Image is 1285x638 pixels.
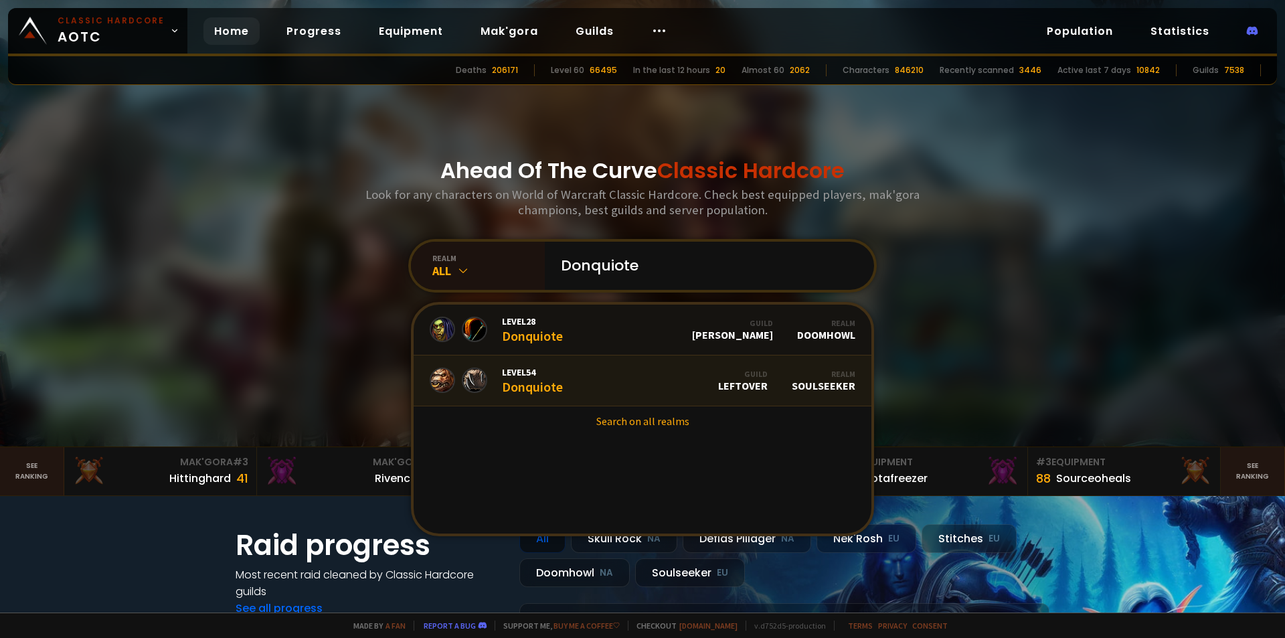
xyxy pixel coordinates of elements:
[1036,469,1051,487] div: 88
[843,455,1019,469] div: Equipment
[257,447,450,495] a: Mak'Gora#2Rivench100
[1057,64,1131,76] div: Active last 7 days
[1036,17,1124,45] a: Population
[432,263,545,278] div: All
[843,64,889,76] div: Characters
[888,532,899,546] small: EU
[746,621,826,631] span: v. d752d5 - production
[565,17,624,45] a: Guilds
[345,621,406,631] span: Made by
[797,318,855,328] div: Realm
[553,242,858,290] input: Search a character...
[590,64,617,76] div: 66495
[715,64,725,76] div: 20
[790,64,810,76] div: 2062
[265,455,441,469] div: Mak'Gora
[502,315,563,344] div: Donquiote
[792,369,855,379] div: Realm
[1193,64,1219,76] div: Guilds
[470,17,549,45] a: Mak'gora
[553,621,620,631] a: Buy me a coffee
[989,532,1000,546] small: EU
[1036,455,1051,469] span: # 3
[58,15,165,27] small: Classic Hardcore
[236,469,248,487] div: 41
[679,621,738,631] a: [DOMAIN_NAME]
[797,318,855,341] div: Doomhowl
[276,17,352,45] a: Progress
[375,470,417,487] div: Rivench
[1224,64,1244,76] div: 7538
[236,601,323,616] a: See all progress
[456,64,487,76] div: Deaths
[64,447,257,495] a: Mak'Gora#3Hittinghard41
[414,355,871,406] a: Level54DonquioteGuildLEFTOVERRealmSoulseeker
[817,524,916,553] div: Nek'Rosh
[1036,455,1212,469] div: Equipment
[863,470,928,487] div: Notafreezer
[633,64,710,76] div: In the last 12 hours
[781,532,794,546] small: NA
[495,621,620,631] span: Support me,
[657,155,845,185] span: Classic Hardcore
[236,524,503,566] h1: Raid progress
[414,406,871,436] a: Search on all realms
[635,558,745,587] div: Soulseeker
[1056,470,1131,487] div: Sourceoheals
[1221,447,1285,495] a: Seeranking
[385,621,406,631] a: a fan
[58,15,165,47] span: AOTC
[368,17,454,45] a: Equipment
[683,524,811,553] div: Defias Pillager
[519,558,630,587] div: Doomhowl
[878,621,907,631] a: Privacy
[203,17,260,45] a: Home
[571,524,677,553] div: Skull Rock
[647,532,661,546] small: NA
[414,305,871,355] a: Level28DonquioteGuild[PERSON_NAME]RealmDoomhowl
[940,64,1014,76] div: Recently scanned
[424,621,476,631] a: Report a bug
[600,566,613,580] small: NA
[718,369,768,392] div: LEFTOVER
[440,155,845,187] h1: Ahead Of The Curve
[1140,17,1220,45] a: Statistics
[502,366,563,378] span: Level 54
[492,64,518,76] div: 206171
[233,455,248,469] span: # 3
[692,318,773,328] div: Guild
[692,318,773,341] div: [PERSON_NAME]
[922,524,1017,553] div: Stitches
[502,315,563,327] span: Level 28
[792,369,855,392] div: Soulseeker
[432,253,545,263] div: realm
[742,64,784,76] div: Almost 60
[169,470,231,487] div: Hittinghard
[895,64,924,76] div: 846210
[912,621,948,631] a: Consent
[628,621,738,631] span: Checkout
[718,369,768,379] div: Guild
[1136,64,1160,76] div: 10842
[236,566,503,600] h4: Most recent raid cleaned by Classic Hardcore guilds
[502,366,563,395] div: Donquiote
[360,187,925,218] h3: Look for any characters on World of Warcraft Classic Hardcore. Check best equipped players, mak'g...
[848,621,873,631] a: Terms
[1019,64,1041,76] div: 3446
[8,8,187,54] a: Classic HardcoreAOTC
[835,447,1028,495] a: #2Equipment88Notafreezer
[519,524,566,553] div: All
[717,566,728,580] small: EU
[1028,447,1221,495] a: #3Equipment88Sourceoheals
[72,455,248,469] div: Mak'Gora
[551,64,584,76] div: Level 60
